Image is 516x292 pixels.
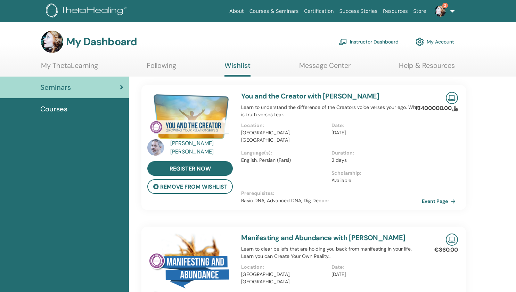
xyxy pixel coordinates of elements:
[241,122,327,129] p: Location :
[331,263,418,271] p: Date :
[331,149,418,157] p: Duration :
[41,61,98,75] a: My ThetaLearning
[301,5,336,18] a: Certification
[41,31,63,53] img: default.jpg
[170,139,235,156] a: [PERSON_NAME] [PERSON_NAME]
[416,36,424,48] img: cog.svg
[66,35,137,48] h3: My Dashboard
[446,234,458,246] img: Live Online Seminar
[299,61,351,75] a: Message Center
[241,271,327,285] p: [GEOGRAPHIC_DATA], [GEOGRAPHIC_DATA]
[434,246,458,254] p: €360.00
[337,5,380,18] a: Success Stories
[339,34,399,49] a: Instructor Dashboard
[399,61,455,75] a: Help & Resources
[415,104,458,112] p: ﷼13400000.00
[331,129,418,136] p: [DATE]
[40,82,71,93] span: Seminars
[241,190,422,197] p: Prerequisites :
[331,271,418,278] p: [DATE]
[40,104,67,114] span: Courses
[241,92,379,101] a: You and the Creator with [PERSON_NAME]
[331,169,418,177] p: Scholarship :
[446,92,458,104] img: Live Online Seminar
[331,157,418,164] p: 2 days
[147,92,233,141] img: You and the Creator
[411,5,429,18] a: Store
[241,197,422,204] p: Basic DNA, Advanced DNA, Dig Deeper
[339,39,347,45] img: chalkboard-teacher.svg
[227,5,246,18] a: About
[147,139,164,156] img: default.jpg
[241,149,327,157] p: Language(s) :
[170,165,211,172] span: register now
[147,61,176,75] a: Following
[46,3,129,19] img: logo.png
[380,5,411,18] a: Resources
[241,245,422,260] p: Learn to clear beliefs that are holding you back from manifesting in your life. Learn you can Cre...
[435,6,446,17] img: default.jpg
[331,122,418,129] p: Date :
[147,179,233,194] button: remove from wishlist
[422,196,458,206] a: Event Page
[241,157,327,164] p: English, Persian (Farsi)
[241,233,406,242] a: Manifesting and Abundance with [PERSON_NAME]
[241,263,327,271] p: Location :
[241,129,327,144] p: [GEOGRAPHIC_DATA], [GEOGRAPHIC_DATA]
[247,5,302,18] a: Courses & Seminars
[416,34,454,49] a: My Account
[331,177,418,184] p: Available
[147,161,233,176] a: register now
[442,3,448,8] span: 2
[224,61,251,77] a: Wishlist
[241,104,422,118] p: Learn to understand the difference of the Creators voice verses your ego. What is truth verses fear.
